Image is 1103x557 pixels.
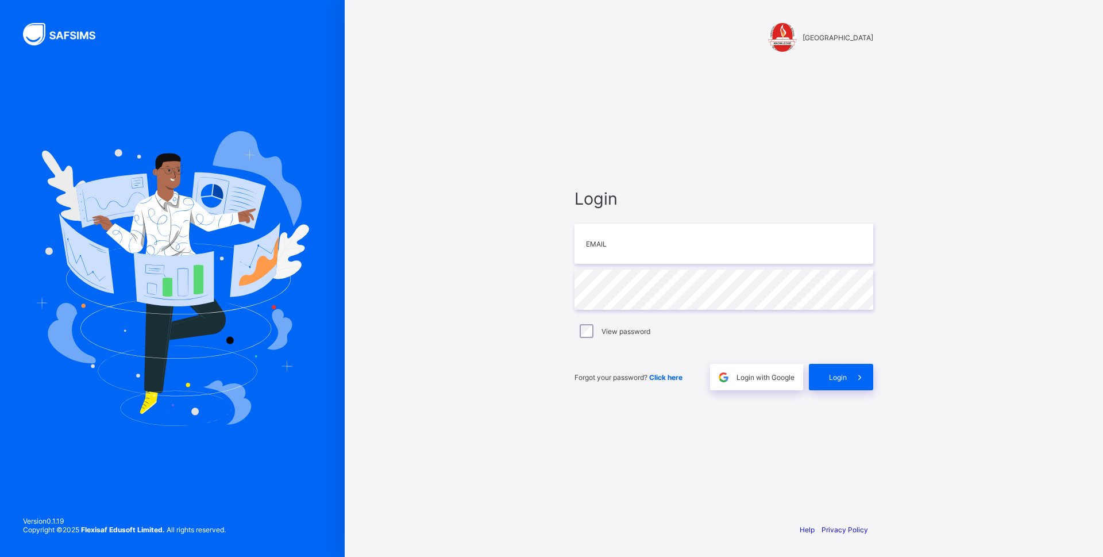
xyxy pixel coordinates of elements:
span: Copyright © 2025 All rights reserved. [23,525,226,534]
span: Login [574,189,873,209]
span: Forgot your password? [574,373,682,382]
label: View password [601,327,650,336]
strong: Flexisaf Edusoft Limited. [81,525,165,534]
span: Version 0.1.19 [23,517,226,525]
span: Login [829,373,847,382]
a: Help [800,525,815,534]
a: Click here [649,373,682,382]
span: [GEOGRAPHIC_DATA] [803,33,873,42]
img: Hero Image [36,131,309,425]
img: google.396cfc9801f0270233282035f929180a.svg [717,371,730,384]
img: SAFSIMS Logo [23,23,109,45]
a: Privacy Policy [822,525,868,534]
span: Login with Google [736,373,795,382]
